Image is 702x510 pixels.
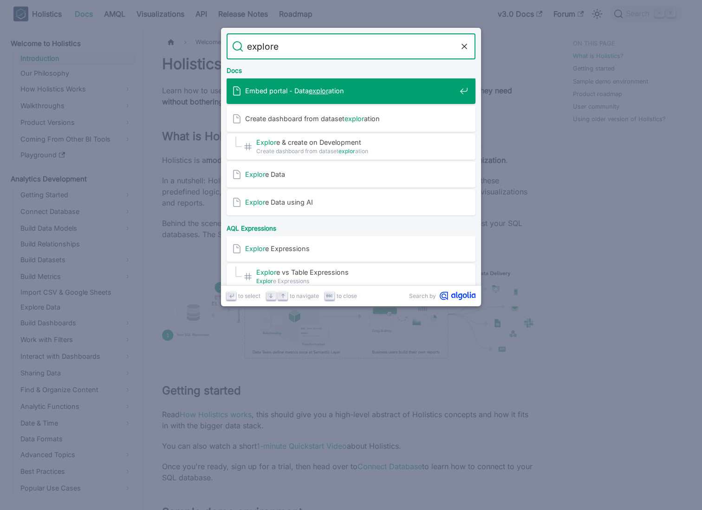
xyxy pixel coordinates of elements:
[279,292,286,299] svg: Arrow up
[256,138,276,146] mark: Explor
[256,268,276,276] mark: Explor
[227,161,475,187] a: Explore Data
[245,170,265,178] mark: Explor
[326,292,333,299] svg: Escape key
[228,292,235,299] svg: Enter key
[245,244,456,253] span: e Expressions
[309,87,328,95] mark: explor
[440,291,475,300] svg: Algolia
[245,170,456,179] span: e Data
[227,189,475,215] a: Explore Data using AI
[256,278,273,284] mark: Explor
[256,268,456,277] span: e vs Table Expressions​
[245,198,265,206] mark: Explor
[225,217,477,236] div: AQL Expressions
[256,277,456,285] span: e Expressions
[245,198,456,207] span: e Data using AI
[227,78,475,104] a: Embed portal - Dataexploration
[227,134,475,160] a: Explore & create on Development​Create dashboard from datasetexploration
[256,138,456,147] span: e & create on Development​
[267,292,274,299] svg: Arrow down
[238,291,260,300] span: to select
[409,291,475,300] a: Search byAlgolia
[338,148,355,155] mark: explor
[337,291,357,300] span: to close
[227,106,475,132] a: Create dashboard from datasetexploration
[459,41,470,52] button: Clear the query
[409,291,436,300] span: Search by
[245,245,265,252] mark: Explor
[344,115,364,123] mark: explor
[256,147,456,155] span: Create dashboard from dataset ation
[227,264,475,290] a: Explore vs Table Expressions​Explore Expressions
[290,291,319,300] span: to navigate
[245,114,456,123] span: Create dashboard from dataset ation
[225,59,477,78] div: Docs
[245,86,456,95] span: Embed portal - Data ation
[243,33,459,59] input: Search docs
[227,236,475,262] a: Explore Expressions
